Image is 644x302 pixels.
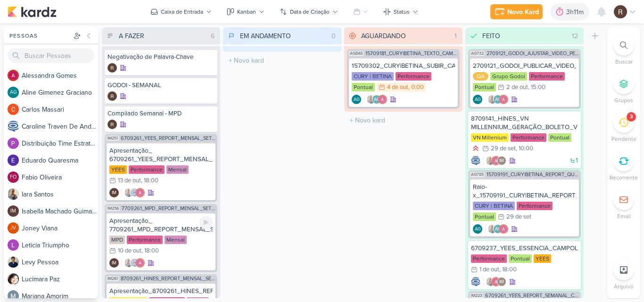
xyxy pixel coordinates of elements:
span: IM223 [470,293,483,298]
img: Leticia Triumpho [8,239,19,251]
div: Performance [529,72,565,81]
div: YEES [534,254,551,263]
div: L e v y P e s s o a [22,257,98,267]
img: Alessandra Gomes [8,70,19,81]
p: Arquivo [614,282,634,291]
span: 15709181_CURY|BETINA_TEXTO_CAMPANHA_GOOGLE [365,51,458,56]
div: C a r l o s M a s s a r i [22,105,98,114]
img: Iara Santos [486,277,495,286]
input: Buscar Pessoas [8,48,94,63]
div: 4 de out [387,84,408,90]
div: Performance [517,202,553,210]
div: 2709121_GODOI_PUBLICAR_VIDEO_AJUSTADO_PERFORMANCE_AB [473,62,576,70]
img: Rafael Dornelles [107,120,117,129]
img: Carlos Massari [8,104,19,115]
div: Performance [471,254,507,263]
div: , 0:00 [408,84,424,90]
div: Criador(a): Isabella Machado Guimarães [109,258,119,268]
div: Aline Gimenez Graciano [493,224,503,234]
div: 29 de set [506,214,531,220]
div: Colaboradores: Iara Santos, Aline Gimenez Graciano, Alessandra Gomes [485,95,508,104]
div: E d u a r d o Q u a r e s m a [22,155,98,165]
div: Fabio Oliveira [8,171,19,183]
div: Joney Viana [8,222,19,234]
p: Email [617,212,631,220]
div: Grupo Godoi [490,72,527,81]
div: Apresentação_8709261_HINES_REPORT_MENSAL_SETEMBRO [109,287,213,295]
div: 12 [568,31,582,41]
div: Prioridade Alta [471,144,480,153]
div: Performance [511,133,546,142]
p: FO [10,175,17,180]
div: GODOI - SEMANAL [107,81,215,90]
div: , 18:00 [141,248,159,254]
p: AG [10,90,17,95]
div: Apresentação_ 6709261_YEES_REPORT_MENSAL_SETEMBRO [109,147,213,163]
div: Aline Gimenez Graciano [493,95,503,104]
div: Colaboradores: Iara Santos, Caroline Traven De Andrade, Alessandra Gomes [122,258,145,268]
img: Caroline Traven De Andrade [471,156,480,165]
div: Colaboradores: Iara Santos, Aline Gimenez Graciano, Alessandra Gomes [364,95,387,104]
img: Lucimara Paz [8,273,19,285]
input: + Novo kard [225,54,339,67]
div: , 18:00 [141,178,158,184]
img: Eduardo Quaresma [8,155,19,166]
div: C a r o l i n e T r a v e n D e A n d r a d e [22,122,98,131]
div: Ligar relógio [199,216,213,229]
div: L u c i m a r a P a z [22,274,98,284]
p: AG [475,98,481,102]
div: CURY | BETINA [473,202,515,210]
span: AG732 [470,51,485,56]
div: Colaboradores: Iara Santos, Alessandra Gomes, Isabella Machado Guimarães [483,156,506,165]
p: AG [495,98,501,102]
img: Alessandra Gomes [378,95,387,104]
div: Pontual [352,83,375,91]
div: Pessoas [8,32,72,40]
div: Colaboradores: Iara Santos, Alessandra Gomes, Isabella Machado Guimarães [483,277,506,286]
span: AG848 [349,51,363,56]
span: IM261 [107,276,119,281]
img: Alessandra Gomes [135,188,145,197]
div: Raio-x_15709191_CURY|BETINA_REPORT_QUINZENAL_30.09 [473,183,576,200]
div: I a r a S a n t o s [22,189,98,199]
span: 1 [576,157,578,164]
div: D i s t r i b u i ç ã o T i m e E s t r a t é g i c o [22,139,98,148]
p: AG [475,227,481,232]
span: 8709261_HINES_REPORT_MENSAL_SETEMBRO [121,276,215,281]
div: Criador(a): Caroline Traven De Andrade [471,277,480,286]
div: Pontual [473,212,496,221]
div: Criador(a): Isabella Machado Guimarães [109,188,119,197]
img: Rafael Dornelles [107,63,117,73]
img: Alessandra Gomes [499,224,508,234]
div: Criador(a): Aline Gimenez Graciano [473,224,482,234]
div: 2 de out [506,84,528,90]
p: IM [112,191,116,196]
div: A l i n e G i m e n e z G r a c i a n o [22,88,98,98]
span: IM256 [107,206,120,211]
div: Criador(a): Aline Gimenez Graciano [473,95,482,104]
div: Criador(a): Rafael Dornelles [107,91,117,101]
div: 3h11m [566,7,586,17]
img: Levy Pessoa [8,256,19,268]
div: Isabella Machado Guimarães [109,258,119,268]
div: Pontual [509,254,532,263]
p: IM [10,209,16,214]
div: Isabella Machado Guimarães [497,156,506,165]
div: J o n e y V i a n a [22,223,98,233]
div: MPD [109,236,125,244]
img: Alessandra Gomes [499,95,508,104]
span: AG785 [470,172,485,177]
div: F a b i o O l i v e i r a [22,172,98,182]
div: 29 de set [491,146,516,152]
div: 15709302_CURY|BETINA_SUBIR_CAMPANHA_CHACARA_SANTO_ANTONIO [352,62,455,70]
div: Criador(a): Aline Gimenez Graciano [352,95,361,104]
span: 6709261_YEES_REPORT_MENSAL_SETEMBRO [121,136,215,141]
div: Pontual [473,83,496,91]
input: + Novo kard [346,114,461,127]
img: Iara Santos [366,95,376,104]
div: Aline Gimenez Graciano [352,95,361,104]
div: 1 de out [479,267,499,273]
div: , 18:00 [499,267,517,273]
li: Ctrl + F [607,35,640,66]
div: Aline Gimenez Graciano [473,95,482,104]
